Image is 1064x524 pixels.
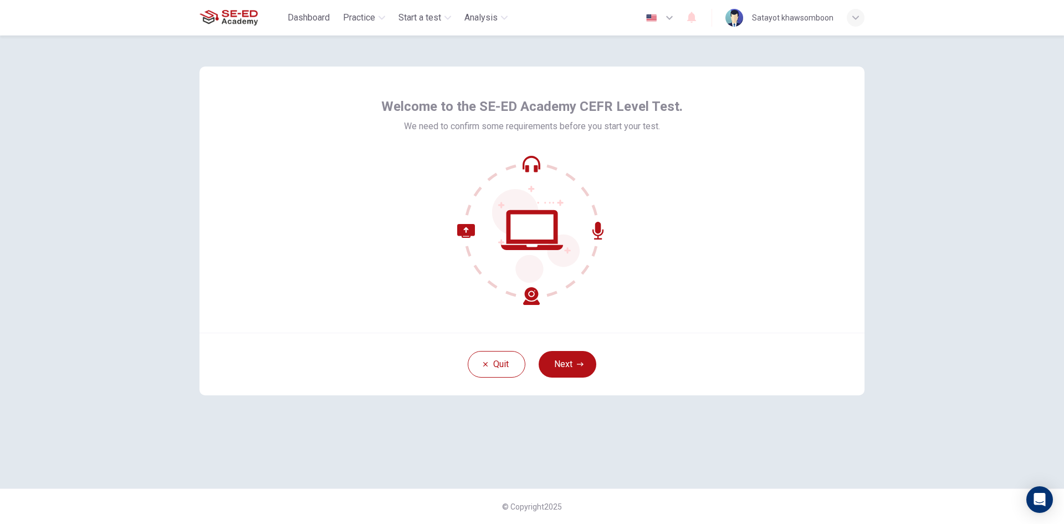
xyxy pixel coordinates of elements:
span: Practice [343,11,375,24]
img: en [644,14,658,22]
button: Next [539,351,596,378]
div: Open Intercom Messenger [1026,486,1053,513]
span: Welcome to the SE-ED Academy CEFR Level Test. [381,98,683,115]
span: We need to confirm some requirements before you start your test. [404,120,660,133]
img: Profile picture [725,9,743,27]
span: Analysis [464,11,498,24]
button: Start a test [394,8,456,28]
div: Satayot khawsomboon [752,11,833,24]
button: Analysis [460,8,512,28]
button: Practice [339,8,390,28]
img: SE-ED Academy logo [199,7,258,29]
span: Start a test [398,11,441,24]
button: Dashboard [283,8,334,28]
a: SE-ED Academy logo [199,7,283,29]
button: Quit [468,351,525,378]
span: Dashboard [288,11,330,24]
span: © Copyright 2025 [502,502,562,511]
